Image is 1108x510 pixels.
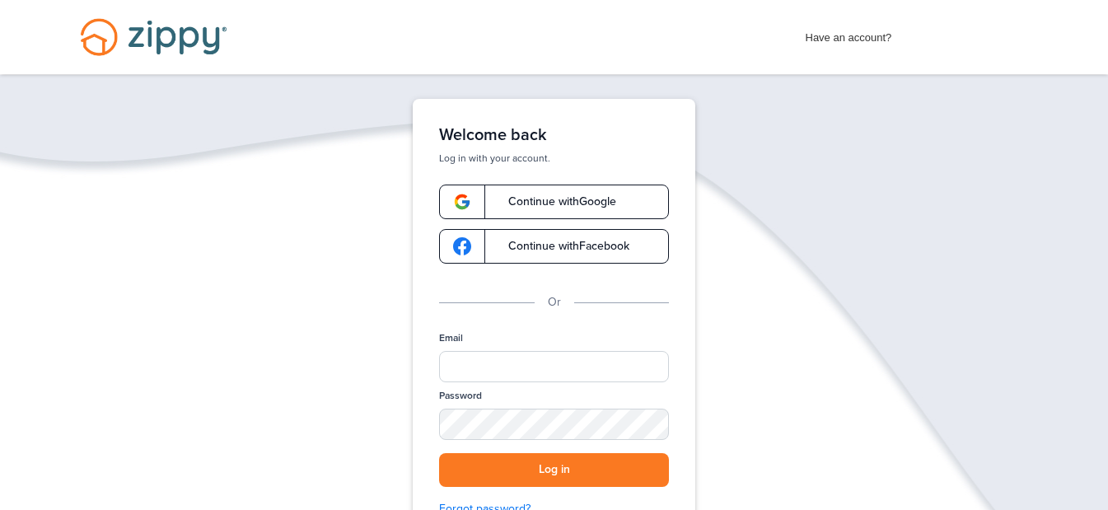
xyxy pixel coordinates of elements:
[439,351,669,382] input: Email
[439,152,669,165] p: Log in with your account.
[453,237,471,255] img: google-logo
[439,453,669,487] button: Log in
[453,193,471,211] img: google-logo
[548,293,561,311] p: Or
[806,21,892,47] span: Have an account?
[439,229,669,264] a: google-logoContinue withFacebook
[492,196,616,208] span: Continue with Google
[439,409,669,440] input: Password
[439,331,463,345] label: Email
[439,389,482,403] label: Password
[439,125,669,145] h1: Welcome back
[439,185,669,219] a: google-logoContinue withGoogle
[492,241,629,252] span: Continue with Facebook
